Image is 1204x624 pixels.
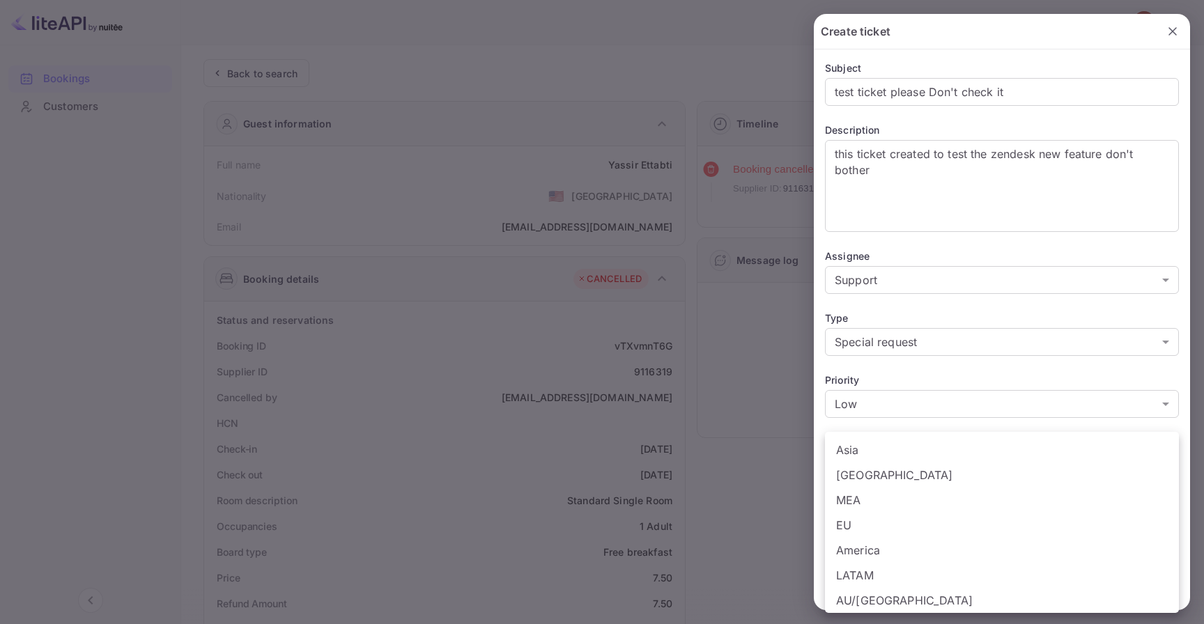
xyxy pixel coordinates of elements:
li: LATAM [825,563,1179,588]
li: Asia [825,437,1179,462]
li: MEA [825,487,1179,513]
li: [GEOGRAPHIC_DATA] [825,462,1179,487]
li: EU [825,513,1179,538]
li: America [825,538,1179,563]
li: AU/[GEOGRAPHIC_DATA] [825,588,1179,613]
